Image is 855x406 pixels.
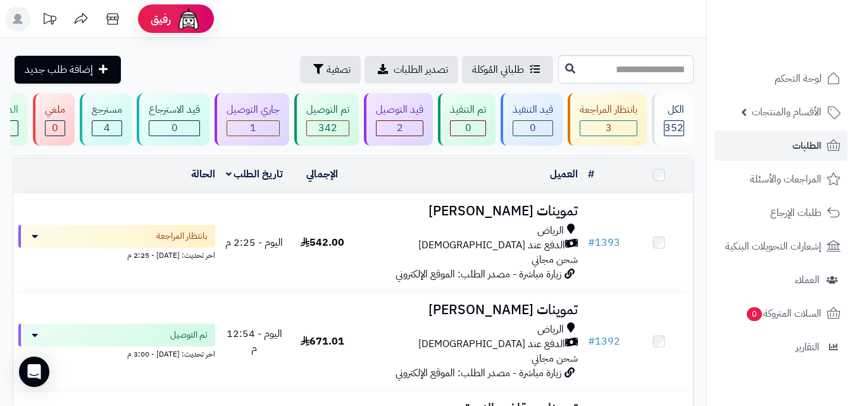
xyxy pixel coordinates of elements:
[588,235,595,250] span: #
[250,120,256,136] span: 1
[792,137,821,155] span: الطلبات
[565,93,649,146] a: بانتظار المراجعة 3
[532,351,578,366] span: شحن مجاني
[498,93,565,146] a: قيد التنفيذ 0
[227,326,282,356] span: اليوم - 12:54 م
[34,6,65,35] a: تحديثات المنصة
[151,11,171,27] span: رفيق
[327,62,351,77] span: تصفية
[752,103,821,121] span: الأقسام والمنتجات
[775,70,821,87] span: لوحة التحكم
[92,121,122,136] div: 4
[176,6,201,32] img: ai-face.png
[15,56,121,84] a: إضافة طلب جديد
[104,120,110,136] span: 4
[580,121,637,136] div: 3
[532,252,578,267] span: شحن مجاني
[530,120,536,136] span: 0
[156,230,208,243] span: بانتظار المراجعة
[149,103,200,117] div: قيد الاسترجاع
[418,337,565,352] span: الدفع عند [DEMOGRAPHIC_DATA]
[19,357,49,387] div: Open Intercom Messenger
[770,204,821,222] span: طلبات الإرجاع
[435,93,498,146] a: تم التنفيذ 0
[134,93,212,146] a: قيد الاسترجاع 0
[30,93,77,146] a: ملغي 0
[664,103,684,117] div: الكل
[462,56,553,84] a: طلباتي المُوكلة
[715,164,847,194] a: المراجعات والأسئلة
[361,303,578,317] h3: تموينات [PERSON_NAME]
[450,103,486,117] div: تم التنفيذ
[796,338,820,356] span: التقارير
[396,365,561,381] span: زيارة مباشرة - مصدر الطلب: الموقع الإلكتروني
[300,56,361,84] button: تصفية
[537,322,564,337] span: الرياض
[715,332,847,362] a: التقارير
[550,167,578,182] a: العميل
[225,235,283,250] span: اليوم - 2:25 م
[588,235,620,250] a: #1393
[46,121,65,136] div: 0
[92,103,122,117] div: مسترجع
[45,103,65,117] div: ملغي
[52,120,58,136] span: 0
[588,334,595,349] span: #
[172,120,178,136] span: 0
[418,238,565,253] span: الدفع عند [DEMOGRAPHIC_DATA]
[18,346,215,360] div: اخر تحديث: [DATE] - 3:00 م
[396,267,561,282] span: زيارة مباشرة - مصدر الطلب: الموقع الإلكتروني
[715,265,847,295] a: العملاء
[301,334,344,349] span: 671.01
[537,224,564,238] span: الرياض
[513,121,552,136] div: 0
[301,235,344,250] span: 542.00
[725,238,821,255] span: إشعارات التحويلات البنكية
[212,93,292,146] a: جاري التوصيل 1
[606,120,612,136] span: 3
[465,120,471,136] span: 0
[715,130,847,161] a: الطلبات
[227,121,279,136] div: 1
[25,62,93,77] span: إضافة طلب جديد
[750,170,821,188] span: المراجعات والأسئلة
[397,120,403,136] span: 2
[149,121,199,136] div: 0
[746,305,821,322] span: السلات المتروكة
[377,121,423,136] div: 2
[376,103,423,117] div: قيد التوصيل
[318,120,337,136] span: 342
[649,93,696,146] a: الكل352
[715,198,847,228] a: طلبات الإرجاع
[18,248,215,261] div: اخر تحديث: [DATE] - 2:25 م
[513,103,553,117] div: قيد التنفيذ
[365,56,458,84] a: تصدير الطلبات
[361,204,578,219] h3: تموينات [PERSON_NAME]
[361,93,435,146] a: قيد التوصيل 2
[747,307,762,321] span: 0
[307,121,349,136] div: 342
[77,93,134,146] a: مسترجع 4
[451,121,485,136] div: 0
[306,167,338,182] a: الإجمالي
[580,103,637,117] div: بانتظار المراجعة
[226,167,284,182] a: تاريخ الطلب
[715,63,847,94] a: لوحة التحكم
[715,298,847,329] a: السلات المتروكة0
[170,329,208,341] span: تم التوصيل
[394,62,448,77] span: تصدير الطلبات
[588,167,594,182] a: #
[472,62,524,77] span: طلباتي المُوكلة
[306,103,349,117] div: تم التوصيل
[588,334,620,349] a: #1392
[795,271,820,289] span: العملاء
[715,231,847,262] a: إشعارات التحويلات البنكية
[191,167,215,182] a: الحالة
[665,120,683,136] span: 352
[292,93,361,146] a: تم التوصيل 342
[227,103,280,117] div: جاري التوصيل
